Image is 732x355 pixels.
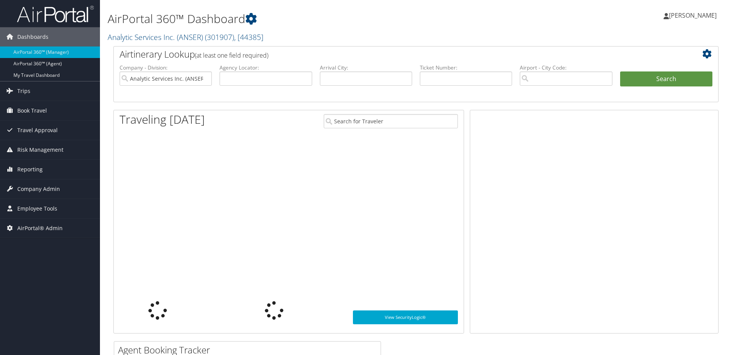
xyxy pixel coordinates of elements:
a: Analytic Services Inc. (ANSER) [108,32,263,42]
label: Airport - City Code: [520,64,612,71]
span: Dashboards [17,27,48,46]
span: , [ 44385 ] [234,32,263,42]
label: Agency Locator: [220,64,312,71]
h1: Traveling [DATE] [120,111,205,128]
span: Employee Tools [17,199,57,218]
span: (at least one field required) [195,51,268,60]
a: [PERSON_NAME] [664,4,724,27]
a: View SecurityLogic® [353,310,458,324]
img: airportal-logo.png [17,5,94,23]
span: Travel Approval [17,121,58,140]
span: AirPortal® Admin [17,219,63,238]
span: Company Admin [17,179,60,199]
span: Trips [17,81,30,101]
span: Reporting [17,160,43,179]
label: Company - Division: [120,64,212,71]
label: Arrival City: [320,64,412,71]
button: Search [620,71,712,87]
h1: AirPortal 360™ Dashboard [108,11,519,27]
span: ( 301907 ) [205,32,234,42]
span: Book Travel [17,101,47,120]
label: Ticket Number: [420,64,512,71]
h2: Airtinerary Lookup [120,48,662,61]
span: [PERSON_NAME] [669,11,717,20]
span: Risk Management [17,140,63,159]
input: Search for Traveler [324,114,458,128]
